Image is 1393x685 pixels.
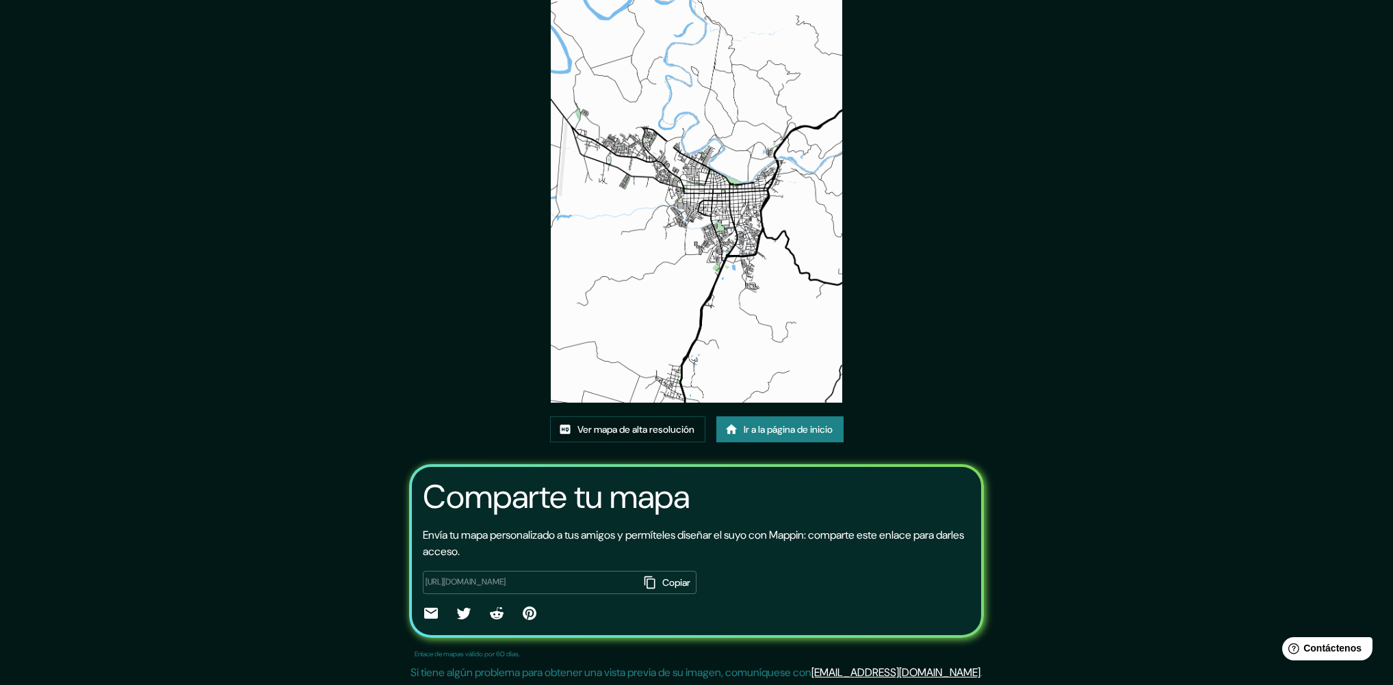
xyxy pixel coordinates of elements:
[1271,632,1378,670] iframe: Lanzador de widgets de ayuda
[550,416,705,442] a: Ver mapa de alta resolución
[411,665,811,680] font: Si tiene algún problema para obtener una vista previa de su imagen, comuníquese con
[662,576,690,589] font: Copiar
[716,416,844,442] a: Ir a la página de inicio
[415,649,520,658] font: Enlace de mapas válido por 60 días.
[980,665,982,680] font: .
[744,423,833,435] font: Ir a la página de inicio
[423,528,964,559] font: Envía tu mapa personalizado a tus amigos y permíteles diseñar el suyo con Mappin: comparte este e...
[577,423,694,435] font: Ver mapa de alta resolución
[640,571,696,594] button: Copiar
[811,665,980,680] a: [EMAIL_ADDRESS][DOMAIN_NAME]
[423,475,690,518] font: Comparte tu mapa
